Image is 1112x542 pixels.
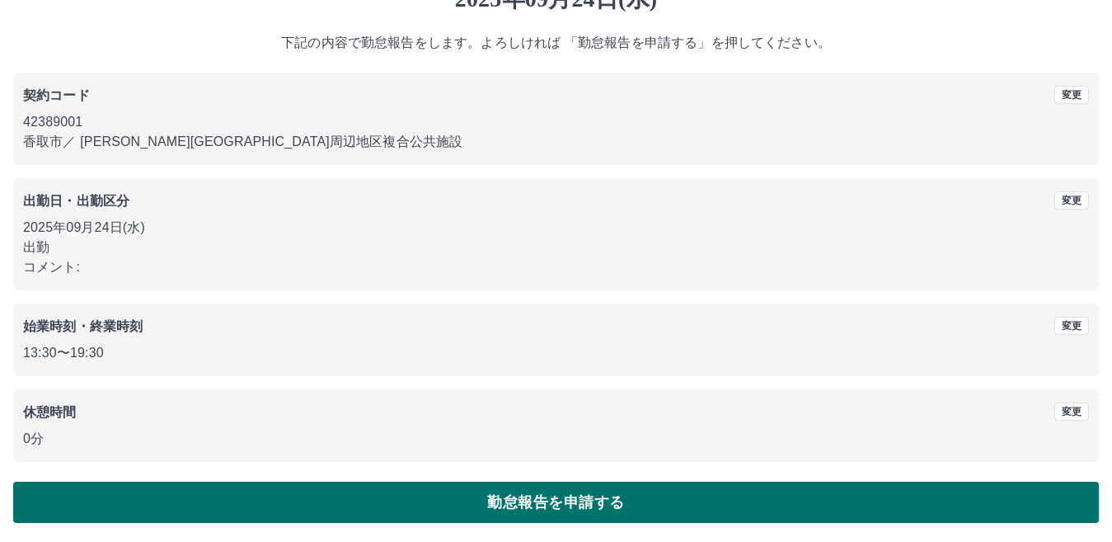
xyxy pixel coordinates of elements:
p: コメント: [23,257,1089,277]
b: 出勤日・出勤区分 [23,194,129,208]
p: 出勤 [23,238,1089,257]
button: 変更 [1054,403,1089,421]
p: 2025年09月24日(水) [23,218,1089,238]
p: 下記の内容で勤怠報告をします。よろしければ 「勤怠報告を申請する」を押してください。 [13,33,1099,53]
p: 42389001 [23,112,1089,132]
b: 契約コード [23,88,90,102]
button: 変更 [1054,86,1089,104]
button: 変更 [1054,317,1089,335]
button: 勤怠報告を申請する [13,482,1099,523]
p: 香取市 ／ [PERSON_NAME][GEOGRAPHIC_DATA]周辺地区複合公共施設 [23,132,1089,152]
p: 0分 [23,429,1089,449]
b: 休憩時間 [23,405,77,419]
b: 始業時刻・終業時刻 [23,319,143,333]
p: 13:30 〜 19:30 [23,343,1089,363]
button: 変更 [1054,191,1089,210]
